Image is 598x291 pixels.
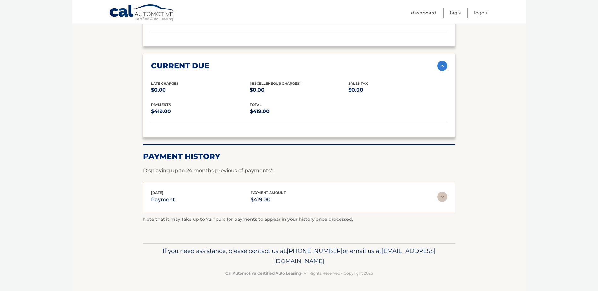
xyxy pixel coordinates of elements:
p: - All Rights Reserved - Copyright 2025 [147,270,451,277]
p: $419.00 [250,107,348,116]
span: payments [151,102,171,107]
span: total [250,102,262,107]
p: $0.00 [348,86,447,94]
a: Cal Automotive [109,4,175,22]
a: FAQ's [450,8,461,18]
span: Late Charges [151,81,178,86]
span: [PHONE_NUMBER] [287,247,343,254]
p: $419.00 [151,107,250,116]
img: accordion-rest.svg [437,192,447,202]
p: $419.00 [251,195,286,204]
p: $0.00 [151,86,250,94]
h2: Payment History [143,152,455,161]
a: Dashboard [411,8,436,18]
h2: current due [151,61,209,71]
img: accordion-active.svg [437,61,447,71]
p: $0.00 [250,86,348,94]
span: Sales Tax [348,81,368,86]
p: payment [151,195,175,204]
p: Note that it may take up to 72 hours for payments to appear in your history once processed. [143,216,455,223]
p: Displaying up to 24 months previous of payments*. [143,167,455,174]
span: [DATE] [151,191,163,195]
p: If you need assistance, please contact us at: or email us at [147,246,451,266]
strong: Cal Automotive Certified Auto Leasing [225,271,301,276]
span: [EMAIL_ADDRESS][DOMAIN_NAME] [274,247,436,265]
span: Miscelleneous Charges* [250,81,301,86]
span: payment amount [251,191,286,195]
a: Logout [474,8,489,18]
